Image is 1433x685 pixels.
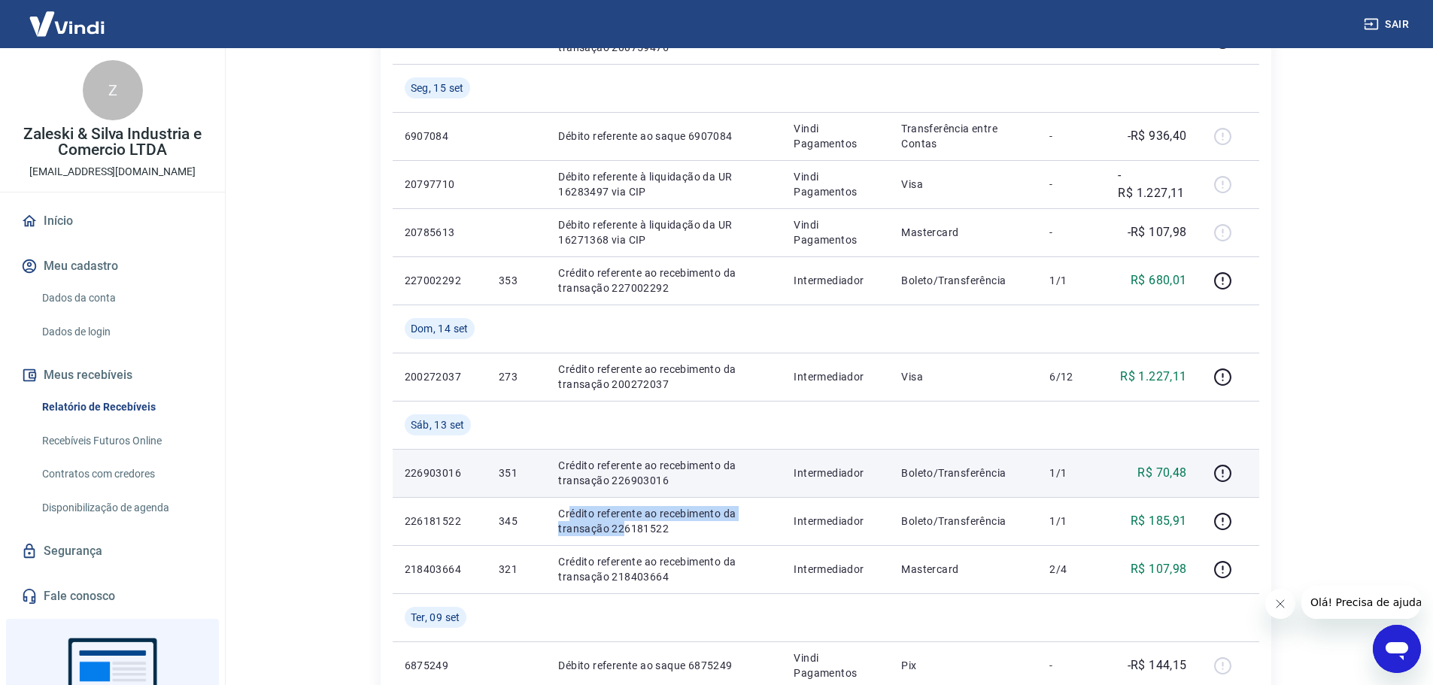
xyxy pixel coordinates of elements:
[18,205,207,238] a: Início
[1131,271,1187,289] p: R$ 680,01
[18,359,207,392] button: Meus recebíveis
[1361,11,1415,38] button: Sair
[794,650,877,680] p: Vindi Pagamentos
[405,369,475,384] p: 200272037
[794,273,877,288] p: Intermediador
[405,465,475,480] p: 226903016
[1128,223,1187,241] p: -R$ 107,98
[558,458,770,488] p: Crédito referente ao recebimento da transação 226903016
[558,362,770,392] p: Crédito referente ao recebimento da transação 200272037
[36,459,207,490] a: Contratos com credores
[9,11,126,23] span: Olá! Precisa de ajuda?
[794,369,877,384] p: Intermediador
[405,225,475,240] p: 20785613
[499,369,534,384] p: 273
[405,562,475,577] p: 218403664
[18,1,116,47] img: Vindi
[1120,368,1186,386] p: R$ 1.227,11
[901,177,1025,192] p: Visa
[405,658,475,673] p: 6875249
[901,658,1025,673] p: Pix
[1301,586,1421,619] iframe: Mensagem da empresa
[36,317,207,347] a: Dados de login
[558,506,770,536] p: Crédito referente ao recebimento da transação 226181522
[901,225,1025,240] p: Mastercard
[901,562,1025,577] p: Mastercard
[411,321,469,336] span: Dom, 14 set
[411,80,464,95] span: Seg, 15 set
[499,562,534,577] p: 321
[1131,512,1187,530] p: R$ 185,91
[1049,129,1094,144] p: -
[83,60,143,120] div: Z
[1128,127,1187,145] p: -R$ 936,40
[411,417,465,432] span: Sáb, 13 set
[1049,465,1094,480] p: 1/1
[29,164,196,180] p: [EMAIL_ADDRESS][DOMAIN_NAME]
[499,514,534,529] p: 345
[411,610,460,625] span: Ter, 09 set
[558,169,770,199] p: Débito referente à liquidação da UR 16283497 via CIP
[901,369,1025,384] p: Visa
[558,129,770,144] p: Débito referente ao saque 6907084
[12,126,213,158] p: Zaleski & Silva Industria e Comercio LTDA
[1049,177,1094,192] p: -
[1131,560,1187,578] p: R$ 107,98
[499,465,534,480] p: 351
[1049,562,1094,577] p: 2/4
[405,177,475,192] p: 20797710
[18,535,207,568] a: Segurança
[1049,273,1094,288] p: 1/1
[36,392,207,423] a: Relatório de Recebíveis
[794,514,877,529] p: Intermediador
[1128,656,1187,674] p: -R$ 144,15
[794,465,877,480] p: Intermediador
[1049,514,1094,529] p: 1/1
[901,514,1025,529] p: Boleto/Transferência
[901,273,1025,288] p: Boleto/Transferência
[558,658,770,673] p: Débito referente ao saque 6875249
[1118,166,1186,202] p: -R$ 1.227,11
[36,283,207,314] a: Dados da conta
[36,426,207,456] a: Recebíveis Futuros Online
[794,121,877,151] p: Vindi Pagamentos
[794,169,877,199] p: Vindi Pagamentos
[405,514,475,529] p: 226181522
[558,265,770,296] p: Crédito referente ao recebimento da transação 227002292
[1049,369,1094,384] p: 6/12
[901,121,1025,151] p: Transferência entre Contas
[901,465,1025,480] p: Boleto/Transferência
[36,493,207,523] a: Disponibilização de agenda
[1049,658,1094,673] p: -
[558,217,770,247] p: Débito referente à liquidação da UR 16271368 via CIP
[405,273,475,288] p: 227002292
[18,250,207,283] button: Meu cadastro
[18,580,207,613] a: Fale conosco
[1049,225,1094,240] p: -
[405,129,475,144] p: 6907084
[499,273,534,288] p: 353
[1373,625,1421,673] iframe: Botão para abrir a janela de mensagens
[794,217,877,247] p: Vindi Pagamentos
[1265,589,1295,619] iframe: Fechar mensagem
[794,562,877,577] p: Intermediador
[558,554,770,584] p: Crédito referente ao recebimento da transação 218403664
[1137,464,1186,482] p: R$ 70,48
